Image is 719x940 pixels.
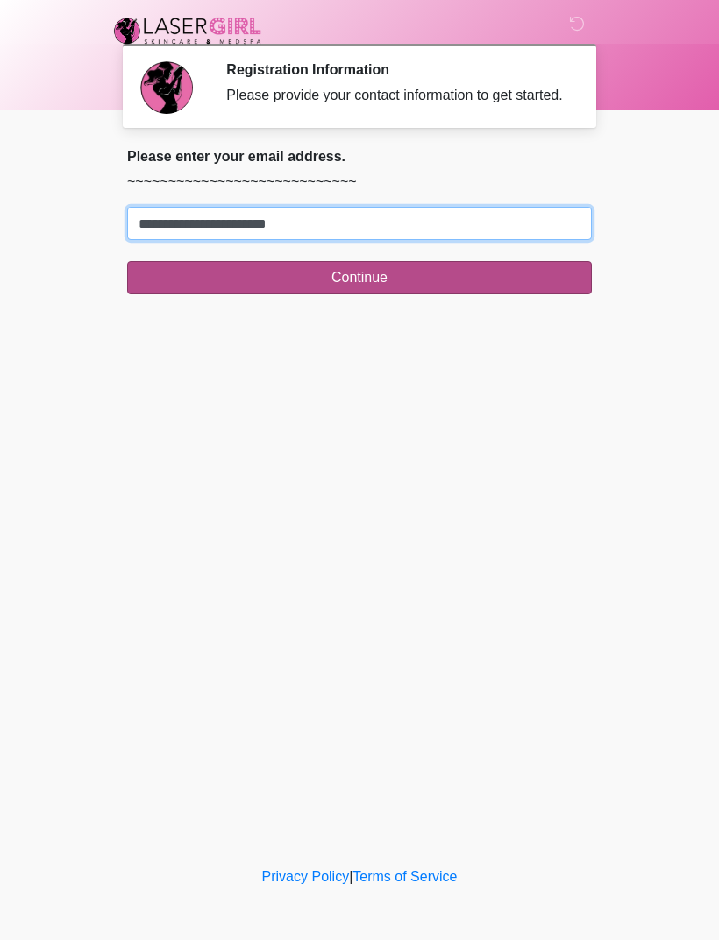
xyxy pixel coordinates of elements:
h2: Please enter your email address. [127,148,592,165]
a: Terms of Service [352,869,457,884]
a: | [349,869,352,884]
a: Privacy Policy [262,869,350,884]
p: ~~~~~~~~~~~~~~~~~~~~~~~~~~~~ [127,172,592,193]
button: Continue [127,261,592,294]
h2: Registration Information [226,61,566,78]
img: Laser Girl Med Spa LLC Logo [110,13,266,48]
div: Please provide your contact information to get started. [226,85,566,106]
img: Agent Avatar [140,61,193,114]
